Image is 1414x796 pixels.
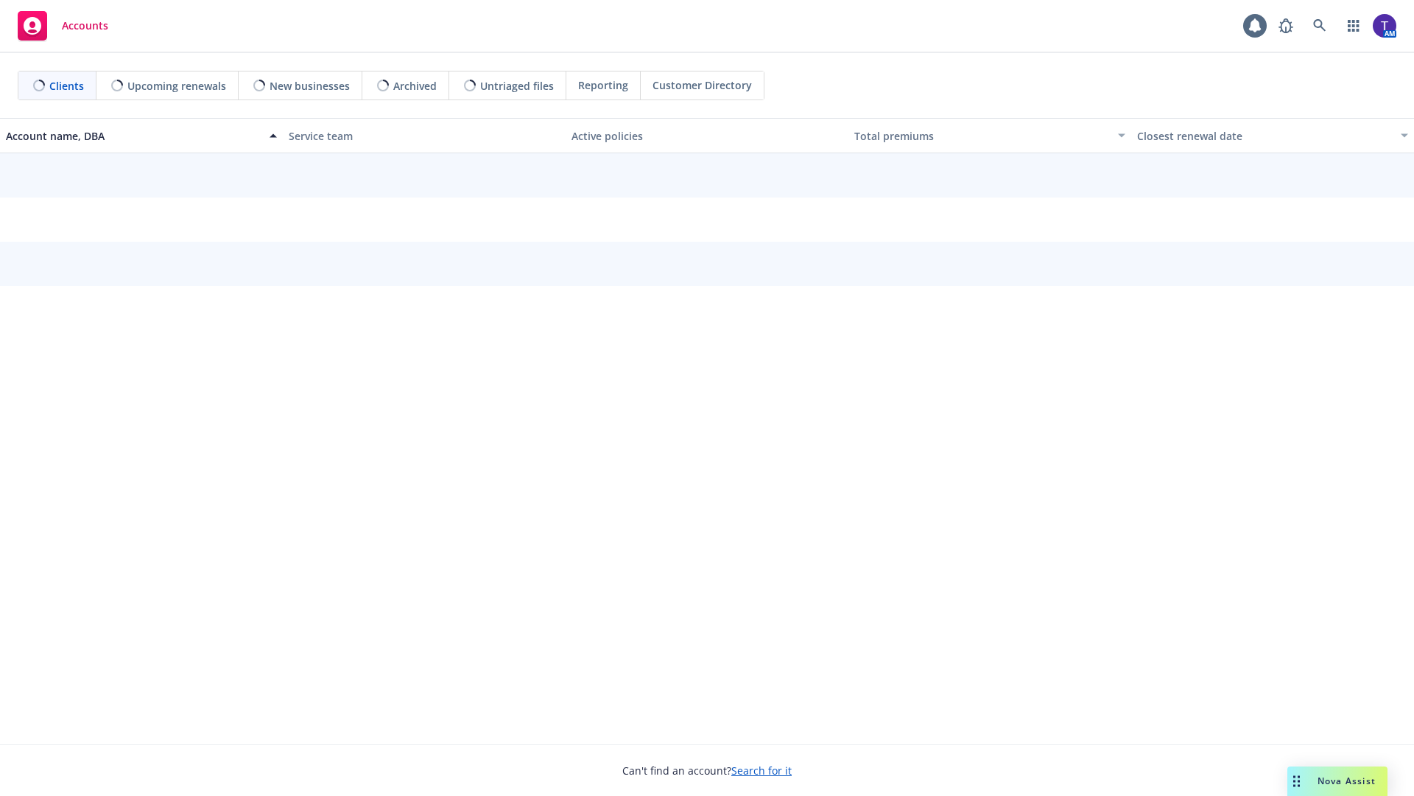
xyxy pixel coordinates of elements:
[1305,11,1334,41] a: Search
[578,77,628,93] span: Reporting
[12,5,114,46] a: Accounts
[566,118,848,153] button: Active policies
[393,78,437,94] span: Archived
[653,77,752,93] span: Customer Directory
[848,118,1131,153] button: Total premiums
[270,78,350,94] span: New businesses
[49,78,84,94] span: Clients
[62,20,108,32] span: Accounts
[6,128,261,144] div: Account name, DBA
[480,78,554,94] span: Untriaged files
[1131,118,1414,153] button: Closest renewal date
[289,128,560,144] div: Service team
[1373,14,1396,38] img: photo
[854,128,1109,144] div: Total premiums
[283,118,566,153] button: Service team
[1137,128,1392,144] div: Closest renewal date
[1287,767,1387,796] button: Nova Assist
[127,78,226,94] span: Upcoming renewals
[1318,775,1376,787] span: Nova Assist
[571,128,843,144] div: Active policies
[1287,767,1306,796] div: Drag to move
[1339,11,1368,41] a: Switch app
[622,763,792,778] span: Can't find an account?
[1271,11,1301,41] a: Report a Bug
[731,764,792,778] a: Search for it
